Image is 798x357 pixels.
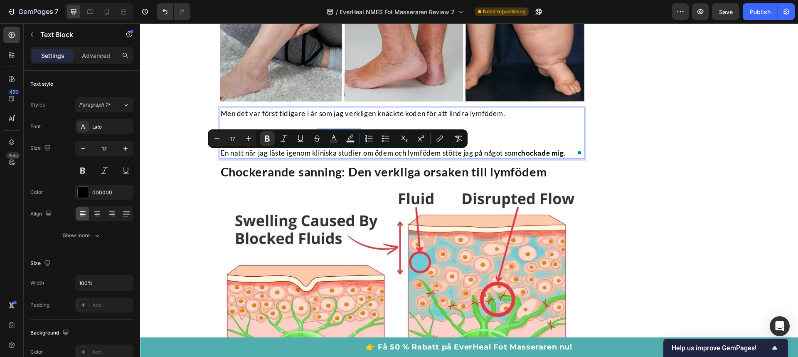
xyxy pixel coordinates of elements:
div: Align [30,208,54,220]
p: Text Block [40,30,111,40]
div: Open Intercom Messenger [770,316,790,336]
div: Undo/Redo [157,3,190,20]
div: Size [30,143,52,154]
div: Background [30,327,71,339]
div: Font [30,123,41,130]
span: Need republishing [483,8,525,15]
div: Publish [750,7,771,16]
div: Color [30,348,43,356]
p: Advanced [82,51,110,60]
input: Auto [76,275,133,290]
span: Help us improve GemPages! [672,344,770,352]
button: Publish [743,3,778,20]
div: Beta [6,152,20,159]
div: Color [30,188,43,196]
button: Save [712,3,739,20]
span: 👉 Få 50 % Rabatt på EverHeal Fot Masseraren nu! [226,319,432,328]
div: Padding [30,301,49,309]
div: Add... [92,302,131,309]
button: Show more [30,228,133,243]
div: 450 [8,89,20,95]
p: 7 [54,7,58,17]
button: Paragraph 1* [75,97,133,112]
h2: Chockerande sanning: Den verkliga orsaken till lymfödem [80,140,445,157]
span: / [336,7,338,16]
div: Lato [92,123,131,131]
button: Show survey - Help us improve GemPages! [672,343,780,353]
div: Width [30,279,44,287]
strong: banbrytande upptäckt [177,105,254,114]
button: 7 [3,3,62,20]
div: Styles [30,101,45,109]
span: Save [719,8,733,15]
div: 000000 [92,189,131,196]
div: Text style [30,80,53,88]
span: Paragraph 1* [79,101,111,109]
div: Add... [92,349,131,356]
strong: chockade mig [378,125,424,134]
div: Editor contextual toolbar [208,129,468,148]
p: Allt började med en personlig jag gjorde tidigare i år. [81,105,444,115]
p: Men det var först tidigare i år som jag verkligen knäckte koden för att lindra lymfödem. [81,85,444,95]
iframe: To enrich screen reader interactions, please activate Accessibility in Grammarly extension settings [140,23,798,357]
p: Settings [41,51,64,60]
div: Rich Text Editor. Editing area: main [80,84,445,136]
div: Show more [63,231,101,240]
p: En natt när jag läste igenom kliniska studier om ödem och lymfödem stötte jag på något som . [81,125,444,135]
span: EverHeal NMES Fot Masseraren Review 2 [340,7,455,16]
div: Size [30,258,52,269]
